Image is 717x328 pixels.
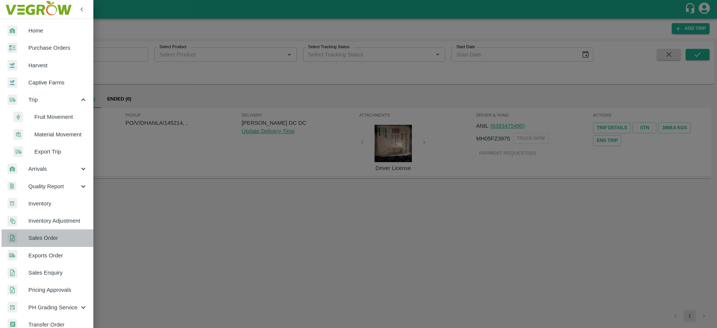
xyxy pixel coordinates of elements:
[28,27,87,35] span: Home
[7,285,17,295] img: sales
[7,60,17,71] img: harvest
[28,165,79,173] span: Arrivals
[7,302,17,313] img: whTracker
[6,143,93,160] a: deliveryExport Trip
[28,182,79,191] span: Quality Report
[28,96,79,104] span: Trip
[13,129,23,140] img: material
[28,286,87,294] span: Pricing Approvals
[28,234,87,242] span: Sales Order
[7,43,17,53] img: reciept
[7,164,17,174] img: whArrival
[7,95,17,105] img: delivery
[7,25,17,36] img: whArrival
[7,77,17,88] img: harvest
[28,217,87,225] span: Inventory Adjustment
[28,44,87,52] span: Purchase Orders
[7,182,16,191] img: qualityReport
[7,250,17,261] img: shipments
[28,199,87,208] span: Inventory
[13,112,23,123] img: fruit
[6,126,93,143] a: materialMaterial Movement
[13,146,23,157] img: delivery
[28,78,87,87] span: Captive Farms
[34,130,87,139] span: Material Movement
[28,61,87,69] span: Harvest
[7,216,17,226] img: inventory
[7,233,17,244] img: sales
[28,269,87,277] span: Sales Enquiry
[6,108,93,126] a: fruitFruit Movement
[7,198,17,209] img: whInventory
[28,251,87,260] span: Exports Order
[34,148,87,156] span: Export Trip
[34,113,87,121] span: Fruit Movement
[7,267,17,278] img: sales
[28,303,79,312] span: PH Grading Service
